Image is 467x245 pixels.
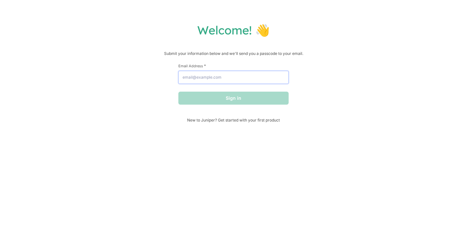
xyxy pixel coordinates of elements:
input: email@example.com [178,71,289,84]
span: New to Juniper? Get started with your first product [178,118,289,122]
span: This field is required. [204,63,206,68]
label: Email Address [178,63,289,68]
p: Submit your information below and we'll send you a passcode to your email. [6,50,461,57]
h1: Welcome! 👋 [6,23,461,37]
